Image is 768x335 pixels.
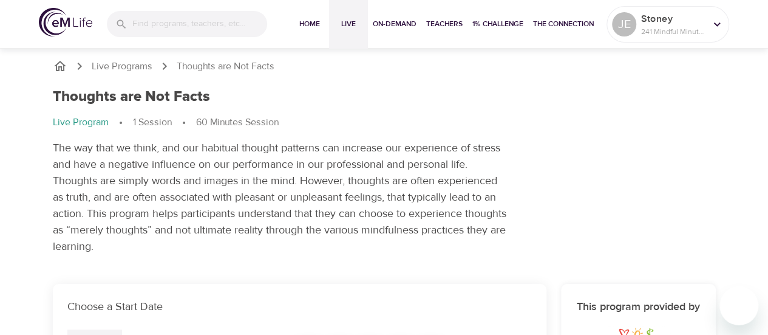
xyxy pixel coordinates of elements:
[92,60,152,74] a: Live Programs
[53,140,508,255] p: The way that we think, and our habitual thought patterns can increase our experience of stress an...
[641,12,705,26] p: Stoney
[53,59,716,74] nav: breadcrumb
[533,18,594,30] span: The Connection
[133,116,172,130] p: 1 Session
[641,26,705,37] p: 241 Mindful Minutes
[132,11,267,37] input: Find programs, teachers, etc...
[67,299,532,315] p: Choose a Start Date
[472,18,523,30] span: 1% Challenge
[576,299,701,316] h6: This program provided by
[612,12,636,36] div: JE
[196,116,279,130] p: 60 Minutes Session
[719,286,758,325] iframe: Button to launch messaging window
[177,60,274,74] p: Thoughts are Not Facts
[426,18,463,30] span: Teachers
[53,116,109,130] p: Live Program
[53,88,210,106] h1: Thoughts are Not Facts
[53,116,716,130] nav: breadcrumb
[39,8,92,36] img: logo
[295,18,324,30] span: Home
[373,18,416,30] span: On-Demand
[334,18,363,30] span: Live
